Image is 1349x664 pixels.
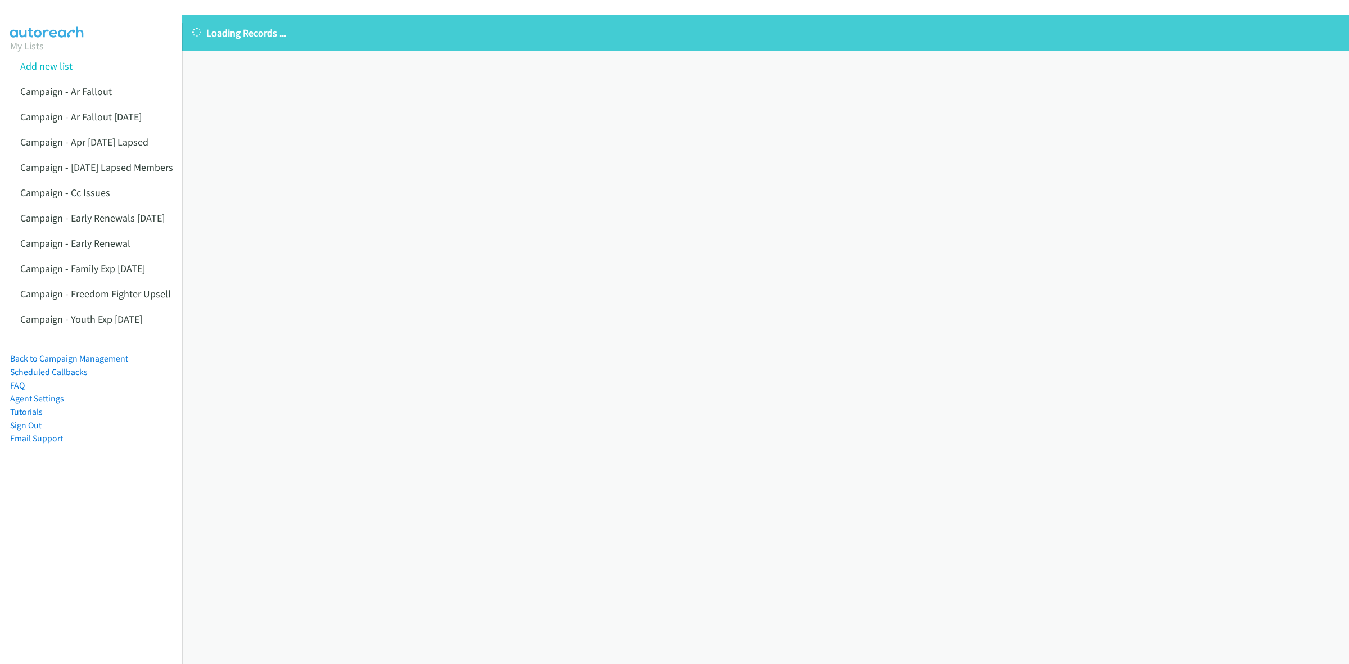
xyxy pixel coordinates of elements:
p: Loading Records ... [192,25,1339,40]
a: My Lists [10,39,44,52]
a: Email Support [10,433,63,444]
a: Campaign - Youth Exp [DATE] [20,313,142,326]
a: FAQ [10,380,25,391]
a: Campaign - Family Exp [DATE] [20,262,145,275]
a: Campaign - Freedom Fighter Upsell [20,287,171,300]
a: Back to Campaign Management [10,353,128,364]
a: Add new list [20,60,73,73]
a: Campaign - Early Renewal [20,237,130,250]
a: Sign Out [10,420,42,431]
a: Campaign - Apr [DATE] Lapsed [20,135,148,148]
a: Scheduled Callbacks [10,367,88,377]
a: Campaign - Early Renewals [DATE] [20,211,165,224]
a: Agent Settings [10,393,64,404]
a: Campaign - Ar Fallout [20,85,112,98]
a: Campaign - Cc Issues [20,186,110,199]
a: Tutorials [10,406,43,417]
a: Campaign - [DATE] Lapsed Members [20,161,173,174]
a: Campaign - Ar Fallout [DATE] [20,110,142,123]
